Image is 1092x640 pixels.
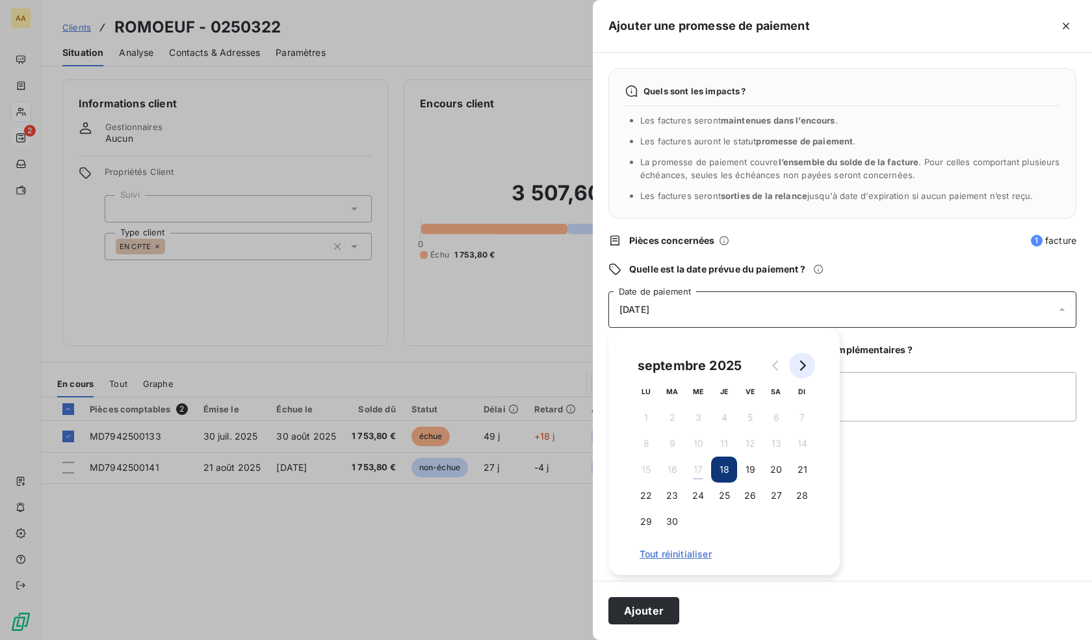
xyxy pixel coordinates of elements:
button: 14 [789,431,815,457]
button: 17 [685,457,711,483]
button: 11 [711,431,737,457]
span: facture [1031,234,1076,247]
iframe: Intercom live chat [1048,596,1079,627]
th: mercredi [685,379,711,405]
span: Tout réinitialiser [640,549,809,559]
button: 28 [789,483,815,509]
span: Les factures seront jusqu'à date d'expiration si aucun paiement n’est reçu. [640,191,1033,201]
button: Go to previous month [763,353,789,379]
button: 26 [737,483,763,509]
th: jeudi [711,379,737,405]
button: 27 [763,483,789,509]
span: Quelle est la date prévue du paiement ? [629,263,805,276]
button: 3 [685,405,711,431]
button: 18 [711,457,737,483]
span: sorties de la relance [721,191,807,201]
button: 15 [633,457,659,483]
button: Ajouter [608,597,679,624]
button: 30 [659,509,685,535]
span: 1 [1031,235,1043,247]
button: 4 [711,405,737,431]
span: l’ensemble du solde de la facture [779,157,919,167]
th: dimanche [789,379,815,405]
button: 1 [633,405,659,431]
button: Go to next month [789,353,815,379]
button: 6 [763,405,789,431]
div: septembre 2025 [633,355,746,376]
button: 5 [737,405,763,431]
button: 19 [737,457,763,483]
th: lundi [633,379,659,405]
button: 10 [685,431,711,457]
span: maintenues dans l’encours [721,115,835,126]
button: 7 [789,405,815,431]
button: 24 [685,483,711,509]
span: Les factures seront . [640,115,838,126]
th: vendredi [737,379,763,405]
button: 29 [633,509,659,535]
button: 21 [789,457,815,483]
th: mardi [659,379,685,405]
span: Quels sont les impacts ? [643,86,746,96]
span: Pièces concernées [629,234,715,247]
span: La promesse de paiement couvre . Pour celles comportant plusieurs échéances, seules les échéances... [640,157,1060,180]
button: 16 [659,457,685,483]
h5: Ajouter une promesse de paiement [608,17,810,35]
button: 20 [763,457,789,483]
button: 23 [659,483,685,509]
th: samedi [763,379,789,405]
span: [DATE] [619,304,649,315]
span: Les factures auront le statut . [640,136,856,146]
button: 12 [737,431,763,457]
button: 13 [763,431,789,457]
button: 22 [633,483,659,509]
button: 2 [659,405,685,431]
button: 25 [711,483,737,509]
button: 8 [633,431,659,457]
button: 9 [659,431,685,457]
span: promesse de paiement [756,136,853,146]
